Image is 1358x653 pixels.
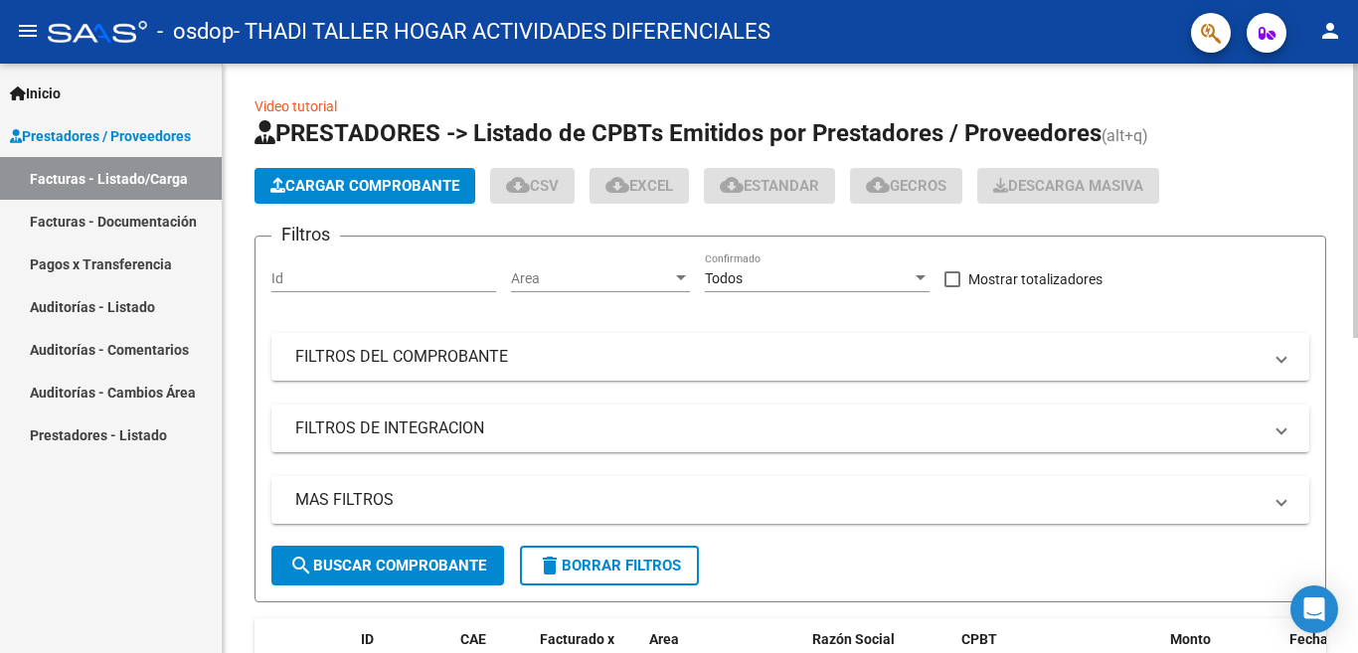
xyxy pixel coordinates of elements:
button: CSV [490,168,575,204]
span: Borrar Filtros [538,557,681,574]
span: ID [361,631,374,647]
span: Estandar [720,177,819,195]
span: Inicio [10,82,61,104]
mat-panel-title: FILTROS DE INTEGRACION [295,417,1262,439]
span: - osdop [157,10,234,54]
mat-icon: person [1318,19,1342,43]
span: EXCEL [605,177,673,195]
button: Buscar Comprobante [271,546,504,585]
app-download-masive: Descarga masiva de comprobantes (adjuntos) [977,168,1159,204]
mat-panel-title: MAS FILTROS [295,489,1262,511]
mat-panel-title: FILTROS DEL COMPROBANTE [295,346,1262,368]
span: Buscar Comprobante [289,557,486,574]
mat-expansion-panel-header: FILTROS DEL COMPROBANTE [271,333,1309,381]
mat-icon: search [289,554,313,577]
mat-expansion-panel-header: FILTROS DE INTEGRACION [271,405,1309,452]
span: CSV [506,177,559,195]
span: Monto [1170,631,1211,647]
span: Descarga Masiva [993,177,1143,195]
mat-expansion-panel-header: MAS FILTROS [271,476,1309,524]
span: PRESTADORES -> Listado de CPBTs Emitidos por Prestadores / Proveedores [255,119,1102,147]
span: (alt+q) [1102,126,1148,145]
mat-icon: cloud_download [720,173,744,197]
span: Mostrar totalizadores [968,267,1103,291]
button: Borrar Filtros [520,546,699,585]
span: Prestadores / Proveedores [10,125,191,147]
div: Open Intercom Messenger [1290,585,1338,633]
span: CAE [460,631,486,647]
span: Cargar Comprobante [270,177,459,195]
a: Video tutorial [255,98,337,114]
button: Gecros [850,168,962,204]
span: CPBT [961,631,997,647]
mat-icon: cloud_download [866,173,890,197]
mat-icon: cloud_download [605,173,629,197]
span: Area [511,270,672,287]
mat-icon: menu [16,19,40,43]
span: Area [649,631,679,647]
h3: Filtros [271,221,340,248]
span: Todos [705,270,743,286]
mat-icon: delete [538,554,562,577]
span: - THADI TALLER HOGAR ACTIVIDADES DIFERENCIALES [234,10,770,54]
span: Razón Social [812,631,895,647]
mat-icon: cloud_download [506,173,530,197]
span: Gecros [866,177,946,195]
button: Estandar [704,168,835,204]
button: Descarga Masiva [977,168,1159,204]
button: Cargar Comprobante [255,168,475,204]
button: EXCEL [590,168,689,204]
